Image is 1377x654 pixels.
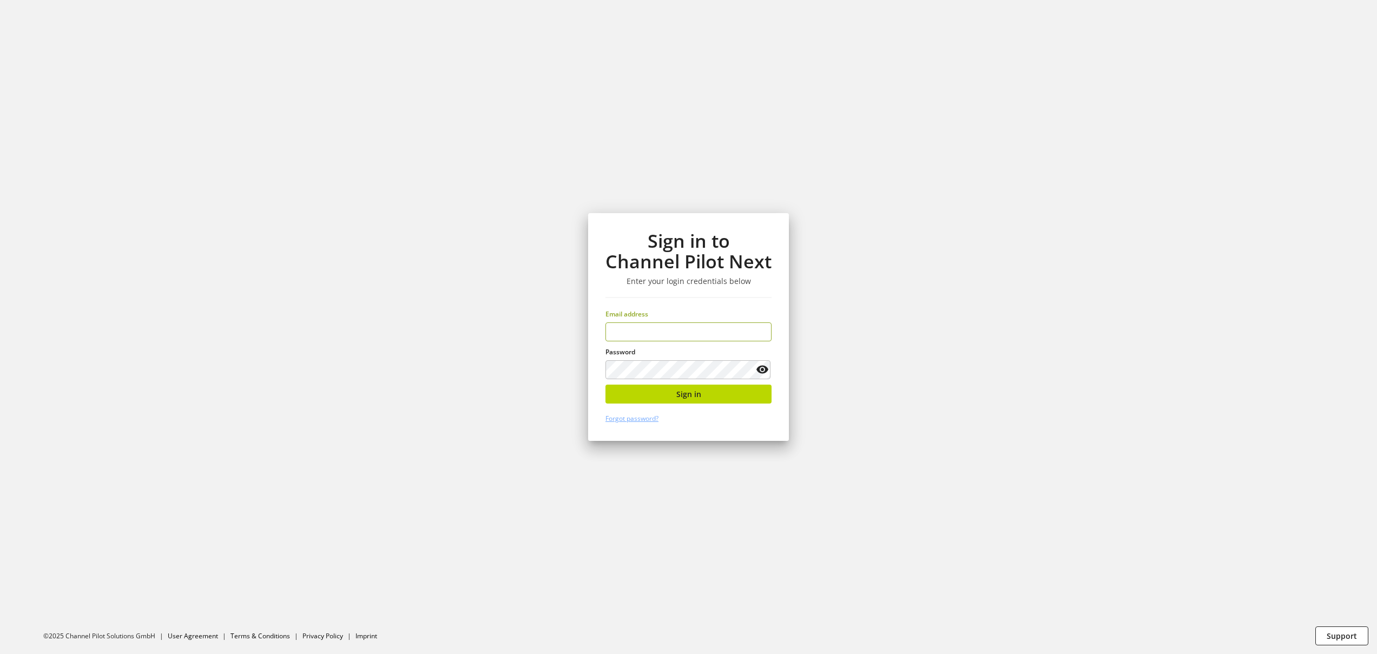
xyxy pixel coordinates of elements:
[605,385,772,404] button: Sign in
[605,347,635,356] span: Password
[168,631,218,640] a: User Agreement
[302,631,343,640] a: Privacy Policy
[605,230,772,272] h1: Sign in to Channel Pilot Next
[230,631,290,640] a: Terms & Conditions
[355,631,377,640] a: Imprint
[605,276,772,286] h3: Enter your login credentials below
[1327,630,1357,642] span: Support
[43,631,168,641] li: ©2025 Channel Pilot Solutions GmbH
[605,309,648,319] span: Email address
[1315,626,1368,645] button: Support
[676,388,701,400] span: Sign in
[605,414,658,423] a: Forgot password?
